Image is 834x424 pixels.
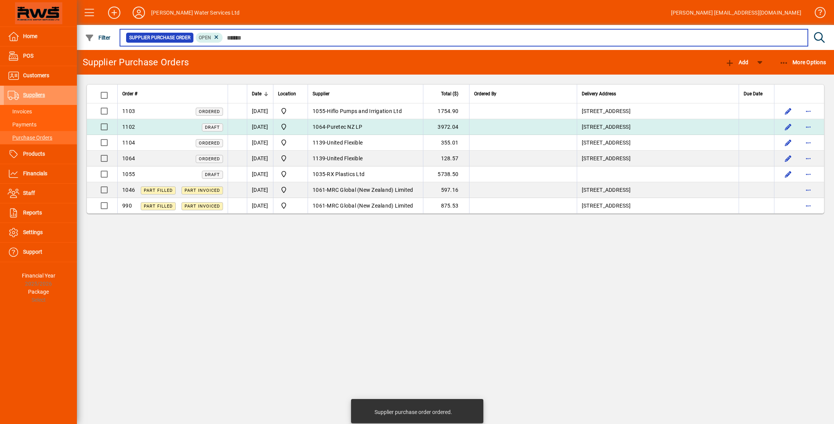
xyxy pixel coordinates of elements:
[313,187,325,193] span: 1061
[474,90,572,98] div: Ordered By
[144,188,173,193] span: Part Filled
[782,152,794,165] button: Edit
[122,187,135,193] span: 1046
[313,203,325,209] span: 1061
[23,249,42,255] span: Support
[782,121,794,133] button: Edit
[127,6,151,20] button: Profile
[375,408,452,416] div: Supplier purchase order ordered.
[423,103,469,119] td: 1754.90
[313,140,325,146] span: 1139
[122,108,135,114] span: 1103
[4,47,77,66] a: POS
[278,185,303,195] span: Otorohanga
[802,136,814,149] button: More options
[8,121,37,128] span: Payments
[8,108,32,115] span: Invoices
[278,90,296,98] span: Location
[252,90,261,98] span: Date
[247,135,273,151] td: [DATE]
[577,135,739,151] td: [STREET_ADDRESS]
[4,118,77,131] a: Payments
[122,140,135,146] span: 1104
[327,203,413,209] span: MRC Global (New Zealand) Limited
[802,152,814,165] button: More options
[23,170,47,176] span: Financials
[671,7,801,19] div: [PERSON_NAME] [EMAIL_ADDRESS][DOMAIN_NAME]
[802,200,814,212] button: More options
[313,124,325,130] span: 1064
[247,182,273,198] td: [DATE]
[278,201,303,210] span: Otorohanga
[199,35,211,40] span: Open
[423,166,469,182] td: 5738.50
[122,90,137,98] span: Order #
[744,90,769,98] div: Due Date
[22,273,55,279] span: Financial Year
[744,90,762,98] span: Due Date
[327,187,413,193] span: MRC Global (New Zealand) Limited
[247,151,273,166] td: [DATE]
[102,6,127,20] button: Add
[4,66,77,85] a: Customers
[313,155,325,161] span: 1139
[723,55,750,69] button: Add
[327,171,365,177] span: RX Plastics Ltd
[247,119,273,135] td: [DATE]
[4,243,77,262] a: Support
[313,90,418,98] div: Supplier
[4,184,77,203] a: Staff
[278,106,303,116] span: Otorohanga
[247,198,273,213] td: [DATE]
[4,105,77,118] a: Invoices
[4,27,77,46] a: Home
[577,103,739,119] td: [STREET_ADDRESS]
[252,90,268,98] div: Date
[83,31,113,45] button: Filter
[423,182,469,198] td: 597.16
[23,72,49,78] span: Customers
[23,229,43,235] span: Settings
[782,168,794,180] button: Edit
[313,90,330,98] span: Supplier
[423,135,469,151] td: 355.01
[199,141,220,146] span: Ordered
[308,151,423,166] td: -
[327,108,402,114] span: Hiflo Pumps and Irrigation Ltd
[205,172,220,177] span: Draft
[577,182,739,198] td: [STREET_ADDRESS]
[85,35,111,41] span: Filter
[247,103,273,119] td: [DATE]
[278,154,303,163] span: Otorohanga
[308,182,423,198] td: -
[23,92,45,98] span: Suppliers
[4,145,77,164] a: Products
[278,170,303,179] span: Otorohanga
[802,121,814,133] button: More options
[327,124,362,130] span: Puretec NZ LP
[782,136,794,149] button: Edit
[4,131,77,144] a: Purchase Orders
[199,109,220,114] span: Ordered
[205,125,220,130] span: Draft
[423,119,469,135] td: 3972.04
[122,171,135,177] span: 1055
[327,140,363,146] span: United Flexible
[423,151,469,166] td: 128.57
[313,108,325,114] span: 1055
[247,166,273,182] td: [DATE]
[474,90,496,98] span: Ordered By
[8,135,52,141] span: Purchase Orders
[802,105,814,117] button: More options
[122,203,132,209] span: 990
[185,204,220,209] span: Part Invoiced
[196,33,223,43] mat-chip: Completion Status: Open
[4,203,77,223] a: Reports
[23,33,37,39] span: Home
[278,122,303,131] span: Otorohanga
[308,198,423,213] td: -
[83,56,189,68] div: Supplier Purchase Orders
[779,59,826,65] span: More Options
[809,2,824,27] a: Knowledge Base
[313,171,325,177] span: 1035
